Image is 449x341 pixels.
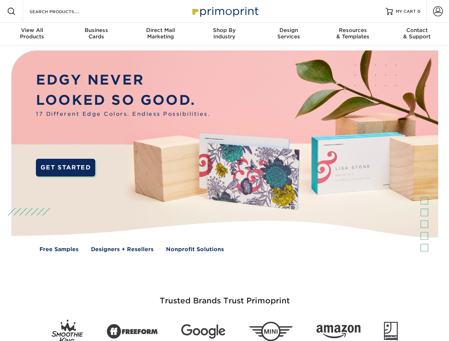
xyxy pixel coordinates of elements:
a: Designers + Resellers [91,245,154,254]
div: Industry [192,27,256,40]
span: 17 Different Edge Colors. Endless Possibilities. [36,110,210,118]
a: Nonprofit Solutions [166,245,224,254]
img: Primoprint [189,4,260,19]
img: Amazon [316,325,360,339]
a: BusinessCards [64,23,128,45]
a: Shop ByIndustry [192,23,256,45]
div: & Templates [321,27,385,40]
span: Contact [385,27,449,33]
input: SEARCH PRODUCTS..... [29,7,98,16]
span: 0 [417,9,421,14]
img: Google [181,324,225,339]
a: Contact& Support [385,23,449,45]
span: MY CART [396,9,416,15]
span: Resources [321,27,385,33]
a: Direct MailMarketing [128,23,192,45]
span: Design [257,27,321,33]
a: GET STARTED [36,159,95,177]
img: Goodwill [384,322,398,341]
div: Marketing [128,27,192,40]
span: Shop By [192,27,256,33]
span: Direct Mail [128,27,192,33]
div: & Support [385,27,449,40]
a: Free Samples [39,245,79,254]
h3: Trusted Brands Trust Primoprint [17,279,433,314]
p: EDGY NEVER [36,70,210,90]
a: Resources& Templates [321,23,385,45]
div: Cards [64,27,128,40]
p: LOOKED SO GOOD. [36,90,210,110]
span: Business [64,27,128,33]
div: Services [257,27,321,40]
a: DesignServices [257,23,321,45]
